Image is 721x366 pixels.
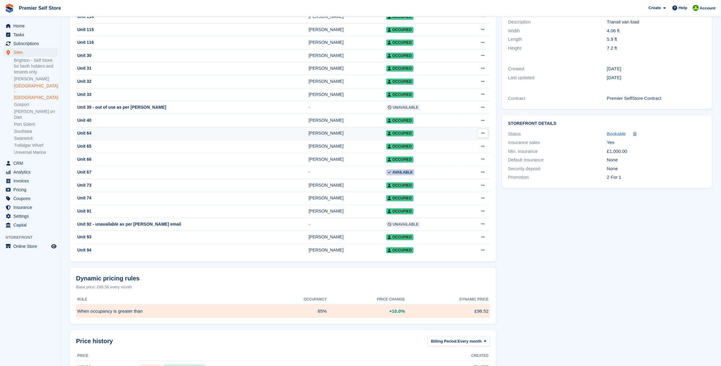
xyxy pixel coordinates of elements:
span: Unavailable [386,104,420,111]
div: Unit 114 [76,13,309,20]
div: Created [508,65,607,72]
a: menu [3,185,57,194]
span: Occupied [386,118,414,124]
a: Bookable [607,131,626,138]
div: Last updated [508,74,607,81]
span: Occupied [386,65,414,72]
span: Occupied [386,40,414,46]
div: [PERSON_NAME] [309,26,386,33]
div: [PERSON_NAME] [309,91,386,98]
div: [PERSON_NAME] [309,156,386,163]
div: [PERSON_NAME] [309,247,386,253]
a: Brighton - Self Store for berth holders and tenants only. [14,58,57,75]
div: Description [508,19,607,26]
th: Price [76,351,139,361]
div: Promotion [508,174,607,181]
div: [PERSON_NAME] [309,13,386,20]
div: Transit van load [607,19,706,26]
span: Settings [13,212,50,220]
div: Unit 40 [76,117,309,124]
span: Create [649,5,661,11]
div: £1,000.00 [607,148,706,155]
span: Bookable [607,131,626,136]
div: Unit 32 [76,78,309,85]
a: menu [3,203,57,212]
a: Premier Self Store [16,3,64,13]
div: Unit 39 - out of use as per [PERSON_NAME] [76,104,309,111]
a: menu [3,194,57,203]
a: Gosport [14,102,57,107]
span: Storefront [5,234,61,241]
div: [PERSON_NAME] [309,78,386,85]
div: [PERSON_NAME] [309,182,386,188]
div: 2 For 1 [607,174,706,181]
span: Invoices [13,177,50,185]
a: menu [3,39,57,48]
span: Created [471,353,489,358]
span: Coupons [13,194,50,203]
div: 7.2 ft [607,45,706,52]
div: Min. insurance [508,148,607,155]
a: Trafalgar Wharf [14,143,57,148]
span: Price change [377,297,405,302]
span: Occupied [386,92,414,98]
div: Unit 94 [76,247,309,253]
span: Occupied [386,27,414,33]
a: menu [3,22,57,30]
span: Pricing [13,185,50,194]
span: Dynamic price [459,297,489,302]
span: Home [13,22,50,30]
td: - [309,218,386,231]
img: Millie Walcroft [693,5,699,11]
div: Status [508,131,607,138]
div: 4.06 ft [607,27,706,34]
a: menu [3,168,57,176]
div: None [607,157,706,164]
span: +10.0% [389,308,405,315]
div: [PERSON_NAME] [309,208,386,214]
div: Width [508,27,607,34]
span: Occupied [386,53,414,59]
span: Occupied [386,130,414,136]
a: Swanwick [14,135,57,141]
div: [PERSON_NAME] [309,130,386,136]
div: Unit 115 [76,26,309,33]
div: Unit 93 [76,234,309,240]
td: - [309,101,386,114]
div: [DATE] [607,74,706,81]
td: - [309,166,386,179]
div: Unit 31 [76,65,309,72]
a: [GEOGRAPHIC_DATA] - [GEOGRAPHIC_DATA] [14,83,57,100]
div: [DATE] [607,65,706,72]
span: Occupied [386,208,414,214]
div: Unit 33 [76,91,309,98]
td: When occupancy is greater than [76,304,262,318]
span: Occupied [386,182,414,188]
a: menu [3,212,57,220]
div: Security deposit [508,165,607,172]
span: Occupied [386,157,414,163]
div: Unit 64 [76,130,309,136]
span: Account [700,5,716,11]
div: Unit 66 [76,156,309,163]
a: Southsea [14,128,57,134]
span: Sites [13,48,50,57]
a: Port Solent [14,121,57,127]
div: Contract [508,95,607,102]
span: Price history [76,336,113,346]
th: Rule [76,295,262,304]
span: Occupied [386,79,414,85]
div: [PERSON_NAME] [309,65,386,72]
a: [PERSON_NAME] [14,76,57,82]
span: Analytics [13,168,50,176]
span: £98.52 [475,308,489,315]
span: Occupancy [303,297,327,302]
button: Billing Period: Every month [428,336,490,346]
div: Default insurance [508,157,607,164]
div: [PERSON_NAME] [309,39,386,46]
span: Occupied [386,14,414,20]
a: menu [3,221,57,229]
div: Unit 91 [76,208,309,214]
span: Unavailable [386,221,420,227]
div: Insurance sales [508,139,607,146]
